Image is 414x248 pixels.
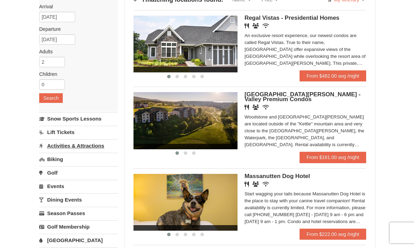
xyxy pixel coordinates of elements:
[39,193,118,206] a: Dining Events
[262,23,269,28] i: Wireless Internet (free)
[252,181,259,187] i: Banquet Facilities
[39,71,113,78] label: Children
[39,153,118,166] a: Biking
[262,105,269,110] i: Wireless Internet (free)
[39,126,118,139] a: Lift Tickets
[244,181,249,187] i: Restaurant
[39,3,113,10] label: Arrival
[39,234,118,247] a: [GEOGRAPHIC_DATA]
[300,70,366,81] a: From $482.00 avg /night
[244,173,310,179] span: Massanutten Dog Hotel
[39,207,118,220] a: Season Passes
[39,93,63,103] button: Search
[300,152,366,163] a: From $181.00 avg /night
[39,48,113,55] label: Adults
[252,105,259,110] i: Banquet Facilities
[39,112,118,125] a: Snow Sports Lessons
[244,105,249,110] i: Restaurant
[39,180,118,193] a: Events
[39,26,113,33] label: Departure
[39,220,118,233] a: Golf Membership
[244,91,361,103] span: [GEOGRAPHIC_DATA][PERSON_NAME] - Valley Premium Condos
[244,114,366,148] div: Woodstone and [GEOGRAPHIC_DATA][PERSON_NAME] are located outside of the "Kettle" mountain area an...
[252,23,259,28] i: Banquet Facilities
[39,139,118,152] a: Activities & Attractions
[244,191,366,225] div: Start wagging your tails because Massanutten Dog Hotel is the place to stay with your canine trav...
[244,15,339,21] span: Regal Vistas - Presidential Homes
[39,166,118,179] a: Golf
[300,229,366,240] a: From $222.00 avg /night
[262,181,269,187] i: Wireless Internet (free)
[244,23,249,28] i: Restaurant
[244,32,366,67] div: An exclusive resort experience, our newest condos are called Regal Vistas. True to their name, [G...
